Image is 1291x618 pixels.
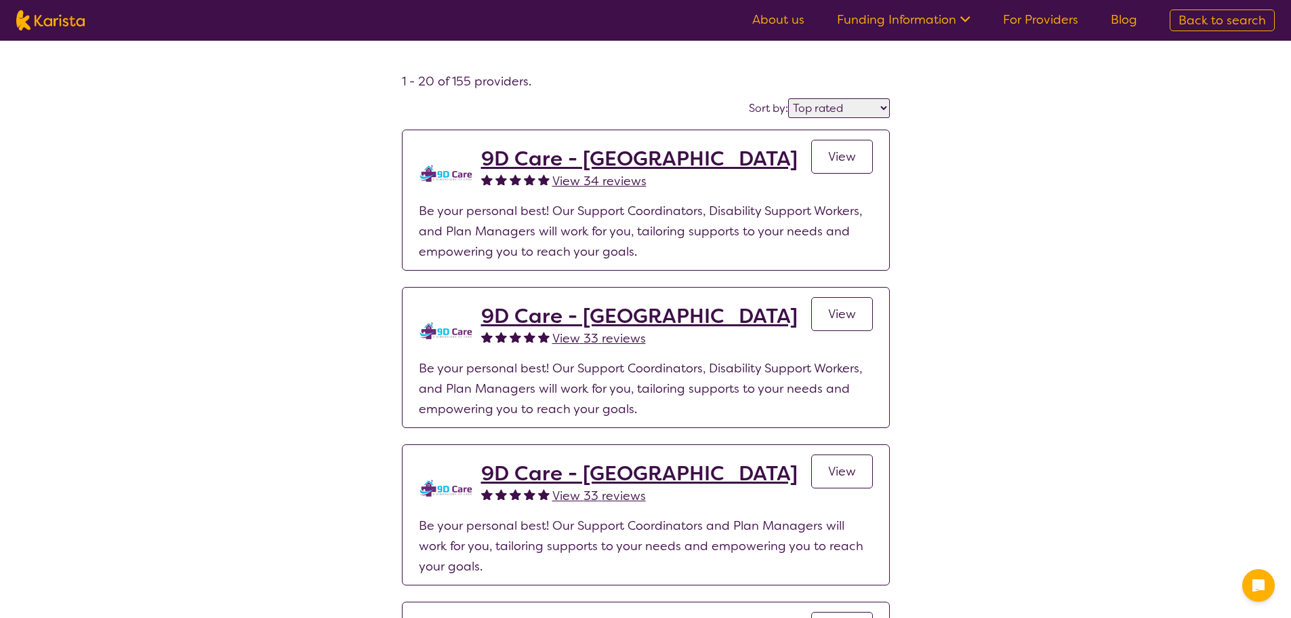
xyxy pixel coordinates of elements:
a: View [811,140,873,174]
img: fullstar [510,174,521,185]
img: fullstar [510,488,521,500]
label: Sort by: [749,101,788,115]
a: About us [752,12,804,28]
img: fullstar [538,488,550,500]
a: View 33 reviews [552,486,646,506]
a: Blog [1111,12,1137,28]
a: Back to search [1170,9,1275,31]
a: View 33 reviews [552,328,646,349]
p: Be your personal best! Our Support Coordinators, Disability Support Workers, and Plan Managers wi... [419,358,873,419]
img: zklkmrpc7cqrnhnbeqm0.png [419,147,473,201]
p: Be your personal best! Our Support Coordinators, Disability Support Workers, and Plan Managers wi... [419,201,873,262]
img: l4aty9ni5vo8flrqveaj.png [419,304,473,358]
img: udoxtvw1zwmha9q2qzsy.png [419,461,473,516]
img: fullstar [524,488,535,500]
a: View [811,455,873,488]
img: fullstar [524,174,535,185]
img: fullstar [495,174,507,185]
p: Be your personal best! Our Support Coordinators and Plan Managers will work for you, tailoring su... [419,516,873,577]
a: 9D Care - [GEOGRAPHIC_DATA] [481,147,798,171]
img: fullstar [481,331,493,343]
a: 9D Care - [GEOGRAPHIC_DATA] [481,304,798,328]
a: For Providers [1003,12,1078,28]
img: fullstar [481,174,493,185]
span: Back to search [1179,12,1266,28]
img: fullstar [510,331,521,343]
a: View [811,297,873,331]
span: View 34 reviews [552,173,647,189]
img: fullstar [538,331,550,343]
span: View [828,463,856,480]
span: View 33 reviews [552,488,646,504]
img: fullstar [538,174,550,185]
span: View [828,306,856,322]
img: Karista logo [16,10,85,31]
span: View [828,149,856,165]
img: fullstar [495,488,507,500]
a: View 34 reviews [552,171,647,191]
a: Funding Information [837,12,970,28]
h4: 1 - 20 of 155 providers . [402,73,890,90]
a: 9D Care - [GEOGRAPHIC_DATA] [481,461,798,486]
img: fullstar [481,488,493,500]
img: fullstar [495,331,507,343]
img: fullstar [524,331,535,343]
span: View 33 reviews [552,330,646,347]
